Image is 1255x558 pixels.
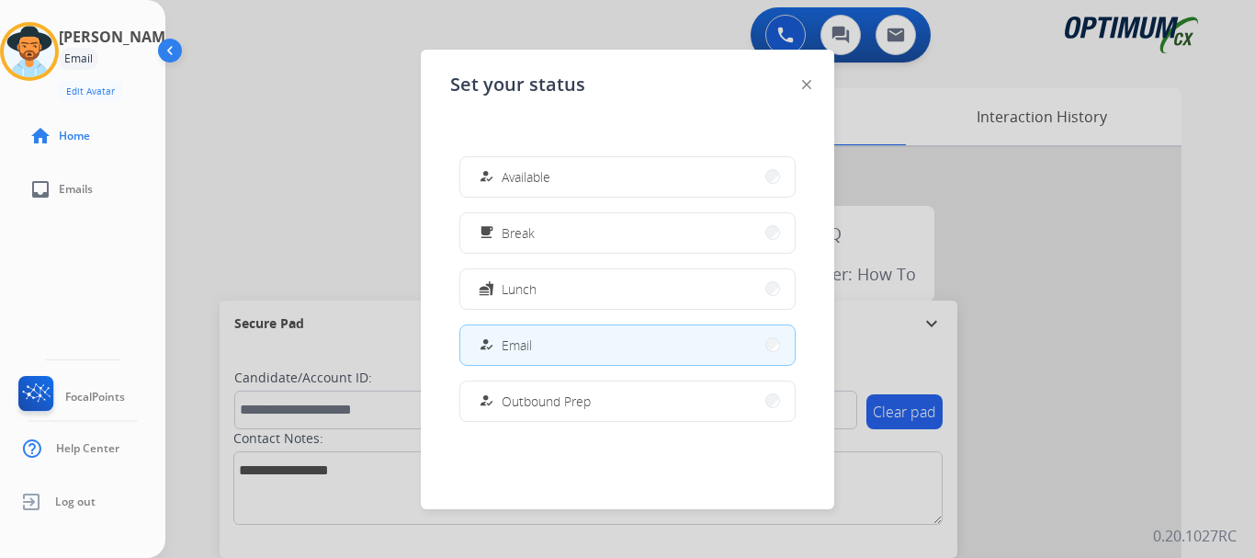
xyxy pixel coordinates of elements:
[59,182,93,197] span: Emails
[59,48,98,70] div: Email
[15,376,125,418] a: FocalPoints
[502,392,591,411] span: Outbound Prep
[460,269,795,309] button: Lunch
[502,167,550,187] span: Available
[479,281,494,297] mat-icon: fastfood
[502,279,537,299] span: Lunch
[1153,525,1237,547] p: 0.20.1027RC
[4,26,55,77] img: avatar
[460,325,795,365] button: Email
[29,178,51,200] mat-icon: inbox
[29,125,51,147] mat-icon: home
[479,337,494,353] mat-icon: how_to_reg
[802,80,811,89] img: close-button
[460,213,795,253] button: Break
[479,225,494,241] mat-icon: free_breakfast
[65,390,125,404] span: FocalPoints
[502,336,532,355] span: Email
[59,81,122,102] button: Edit Avatar
[56,441,119,456] span: Help Center
[479,393,494,409] mat-icon: how_to_reg
[55,495,96,509] span: Log out
[479,169,494,185] mat-icon: how_to_reg
[59,26,178,48] h3: [PERSON_NAME]
[59,129,90,143] span: Home
[460,381,795,421] button: Outbound Prep
[460,157,795,197] button: Available
[502,223,535,243] span: Break
[450,72,585,97] span: Set your status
